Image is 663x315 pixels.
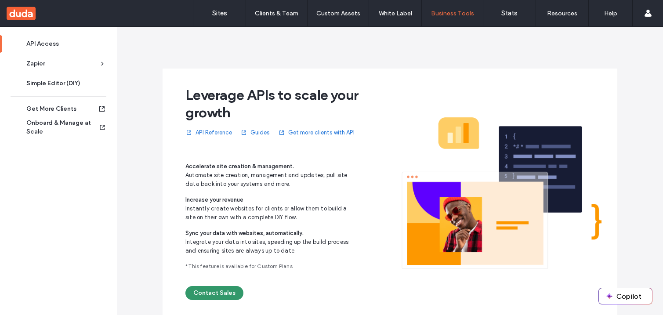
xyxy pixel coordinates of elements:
[26,105,98,113] div: Get More Clients
[185,196,351,204] span: Increase your revenue
[431,10,474,17] label: Business Tools
[26,40,98,48] div: API Access
[185,162,351,171] span: Accelerate site creation & management.
[26,79,98,88] div: Simple Editor (DIY)
[26,119,98,136] div: Onboard & Manage at Scale
[185,262,402,270] span: * This feature is available for Custom Plans
[604,10,617,17] label: Help
[599,288,652,304] button: Copilot
[316,10,360,17] label: Custom Assets
[185,229,351,238] span: Sync your data with websites, automatically.
[185,128,232,137] a: API Reference
[185,204,351,222] span: Instantly create websites for clients or allow them to build a site on their own with a complete ...
[278,128,355,137] a: Get more clients with API
[255,10,298,17] label: Clients & Team
[185,286,243,300] button: Contact Sales
[26,59,98,68] div: Zapier
[501,9,518,17] label: Stats
[185,171,351,188] span: Automate site creation, management and updates, pull site data back into your systems and more.
[547,10,577,17] label: Resources
[379,10,412,17] label: White Label
[212,9,227,17] label: Sites
[185,86,358,121] span: Leverage APIs to scale your growth
[185,238,351,255] span: Integrate your data into sites, speeding up the build process and ensuring sites are always up to...
[240,128,270,137] a: Guides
